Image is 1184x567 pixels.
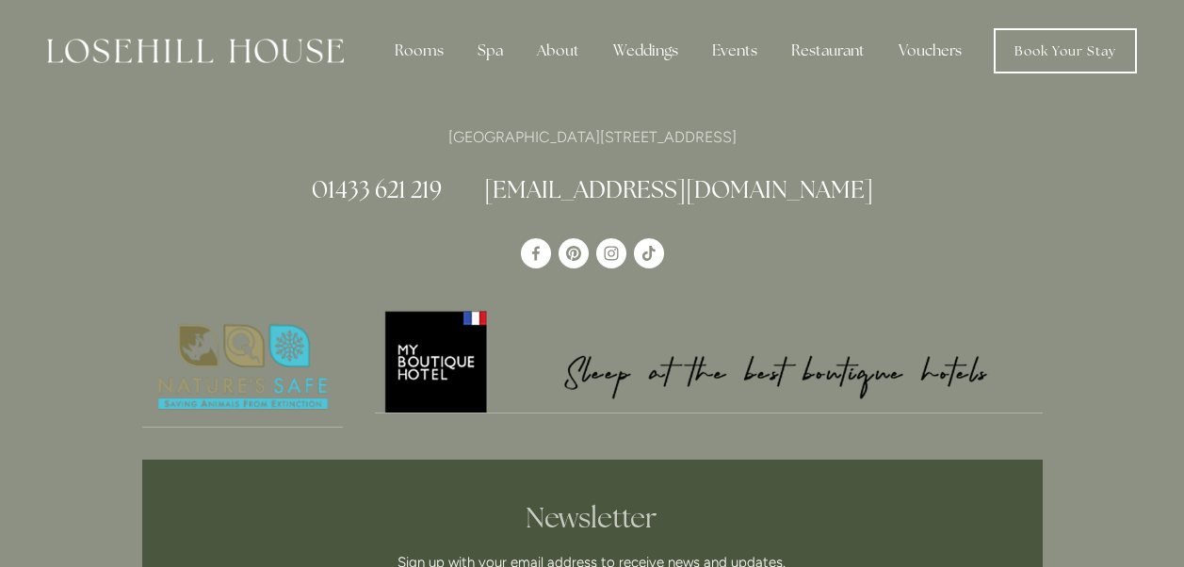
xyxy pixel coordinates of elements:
[697,32,772,70] div: Events
[596,238,626,268] a: Instagram
[142,308,344,427] img: Nature's Safe - Logo
[522,32,594,70] div: About
[375,308,1043,413] a: My Boutique Hotel - Logo
[598,32,693,70] div: Weddings
[462,32,518,70] div: Spa
[142,308,344,428] a: Nature's Safe - Logo
[47,39,344,63] img: Losehill House
[380,32,459,70] div: Rooms
[521,238,551,268] a: Losehill House Hotel & Spa
[142,124,1043,150] p: [GEOGRAPHIC_DATA][STREET_ADDRESS]
[634,238,664,268] a: TikTok
[559,238,589,268] a: Pinterest
[884,32,977,70] a: Vouchers
[312,174,442,204] a: 01433 621 219
[245,501,940,535] h2: Newsletter
[994,28,1137,73] a: Book Your Stay
[484,174,873,204] a: [EMAIL_ADDRESS][DOMAIN_NAME]
[776,32,880,70] div: Restaurant
[375,308,1043,413] img: My Boutique Hotel - Logo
